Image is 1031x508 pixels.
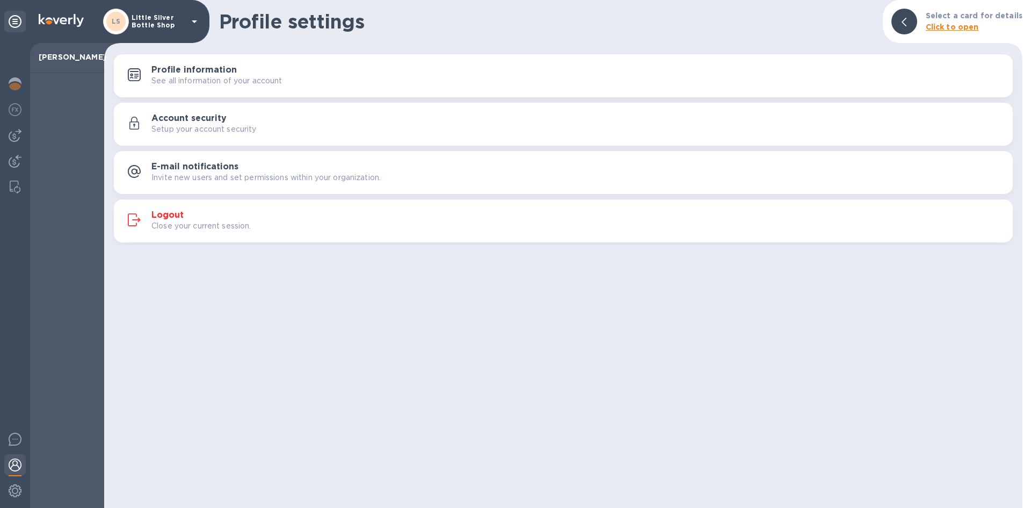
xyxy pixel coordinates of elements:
b: Click to open [926,23,979,31]
h3: Logout [151,210,184,220]
b: LS [112,17,121,25]
p: [PERSON_NAME] [39,52,96,62]
img: Logo [39,14,84,27]
button: Account securitySetup your account security [114,103,1013,146]
h3: Account security [151,113,227,124]
h3: Profile information [151,65,237,75]
p: See all information of your account [151,75,282,87]
button: Profile informationSee all information of your account [114,54,1013,97]
p: Invite new users and set permissions within your organization. [151,172,381,183]
p: Little Silver Bottle Shop [132,14,185,29]
p: Setup your account security [151,124,257,135]
b: Select a card for details [926,11,1022,20]
img: Foreign exchange [9,103,21,116]
h3: E-mail notifications [151,162,238,172]
p: Close your current session. [151,220,251,232]
button: LogoutClose your current session. [114,199,1013,242]
div: Unpin categories [4,11,26,32]
h1: Profile settings [219,10,874,33]
button: E-mail notificationsInvite new users and set permissions within your organization. [114,151,1013,194]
